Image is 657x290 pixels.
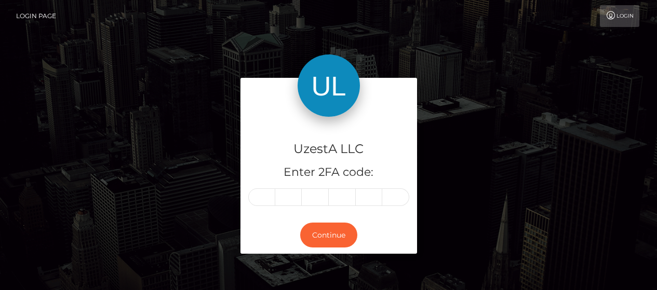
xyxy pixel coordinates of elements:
h4: UzestA LLC [248,140,409,158]
h5: Enter 2FA code: [248,164,409,181]
a: Login [600,5,639,27]
img: UzestA LLC [298,54,360,117]
a: Login Page [16,5,56,27]
button: Continue [300,223,357,248]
